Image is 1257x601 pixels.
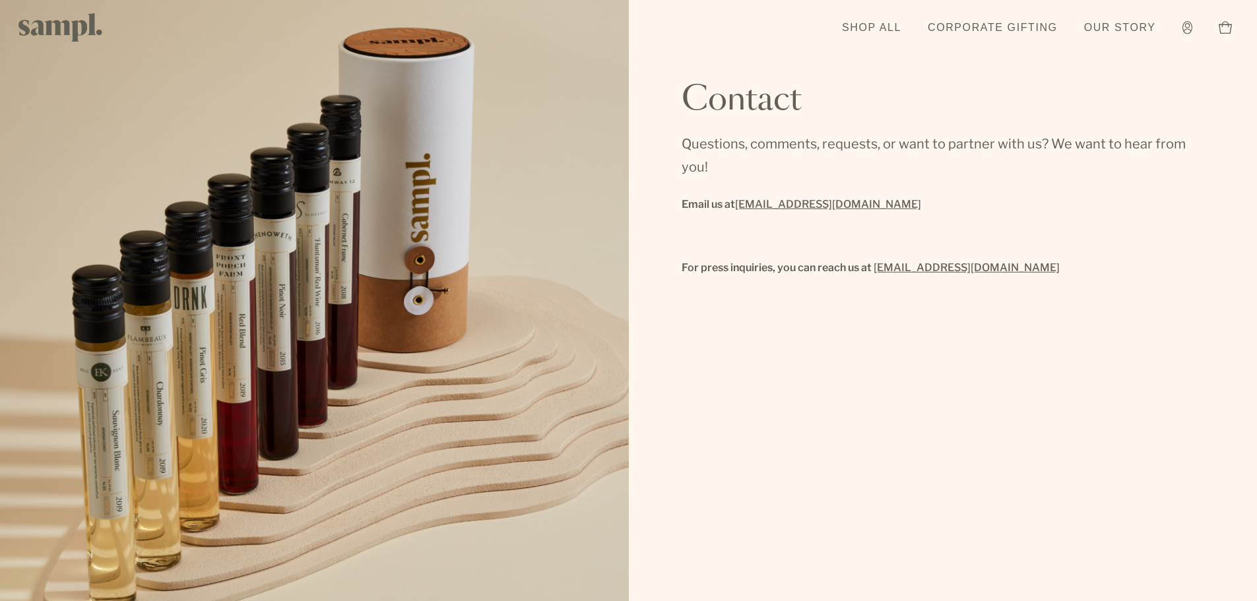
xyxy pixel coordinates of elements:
[835,13,908,42] a: Shop All
[682,84,802,116] h1: Contact
[18,13,103,42] img: Sampl logo
[682,198,921,210] strong: Email us at
[735,195,921,214] a: [EMAIL_ADDRESS][DOMAIN_NAME]
[682,133,1205,179] p: Questions, comments, requests, or want to partner with us? We want to hear from you!
[874,259,1060,277] a: [EMAIL_ADDRESS][DOMAIN_NAME]
[921,13,1064,42] a: Corporate Gifting
[1078,13,1163,42] a: Our Story
[682,261,872,274] strong: For press inquiries, you can reach us at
